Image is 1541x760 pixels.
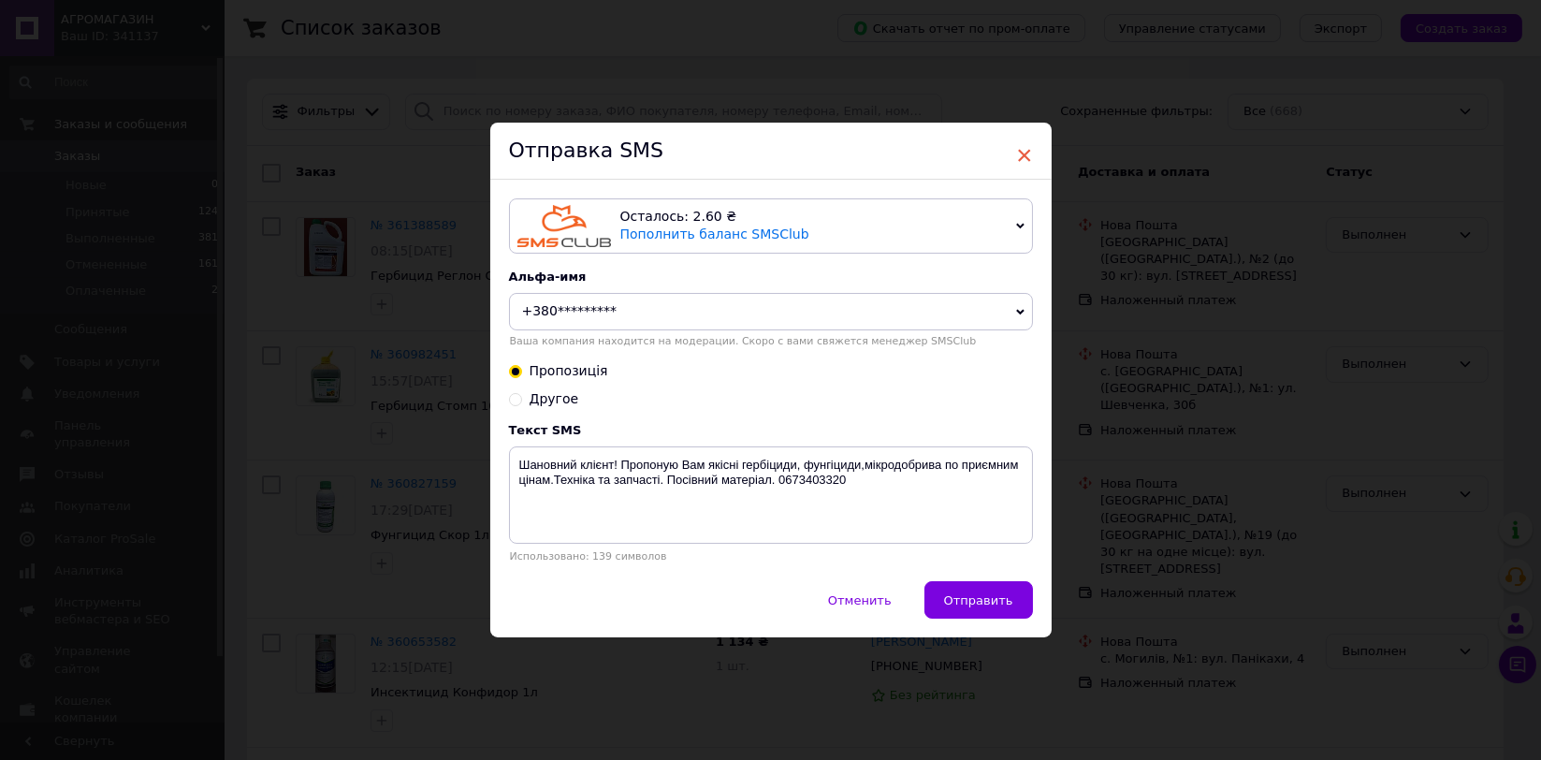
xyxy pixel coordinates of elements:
a: Пополнить баланс SMSClub [620,227,809,241]
span: Другое [530,391,579,406]
span: Альфа-имя [509,270,587,284]
span: × [1016,139,1033,171]
button: Отправить [924,581,1033,619]
textarea: Шановний клієнт! Пропоную Вам якісні гербіциди, фунгіциди,мікродобрива по приємним цінам.Техніка ... [509,446,1033,544]
div: Отправка SMS [490,123,1052,180]
div: Текст SMS [509,423,1033,437]
span: Пропозиція [530,363,608,378]
button: Отменить [808,581,911,619]
div: Осталось: 2.60 ₴ [620,208,1009,227]
span: Ваша компания находится на модерации. Скоро с вами свяжется менеджер SMSClub [509,335,1033,347]
span: Отправить [944,593,1013,607]
span: Отменить [828,593,892,607]
div: Использовано: 139 символов [509,550,1033,563]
